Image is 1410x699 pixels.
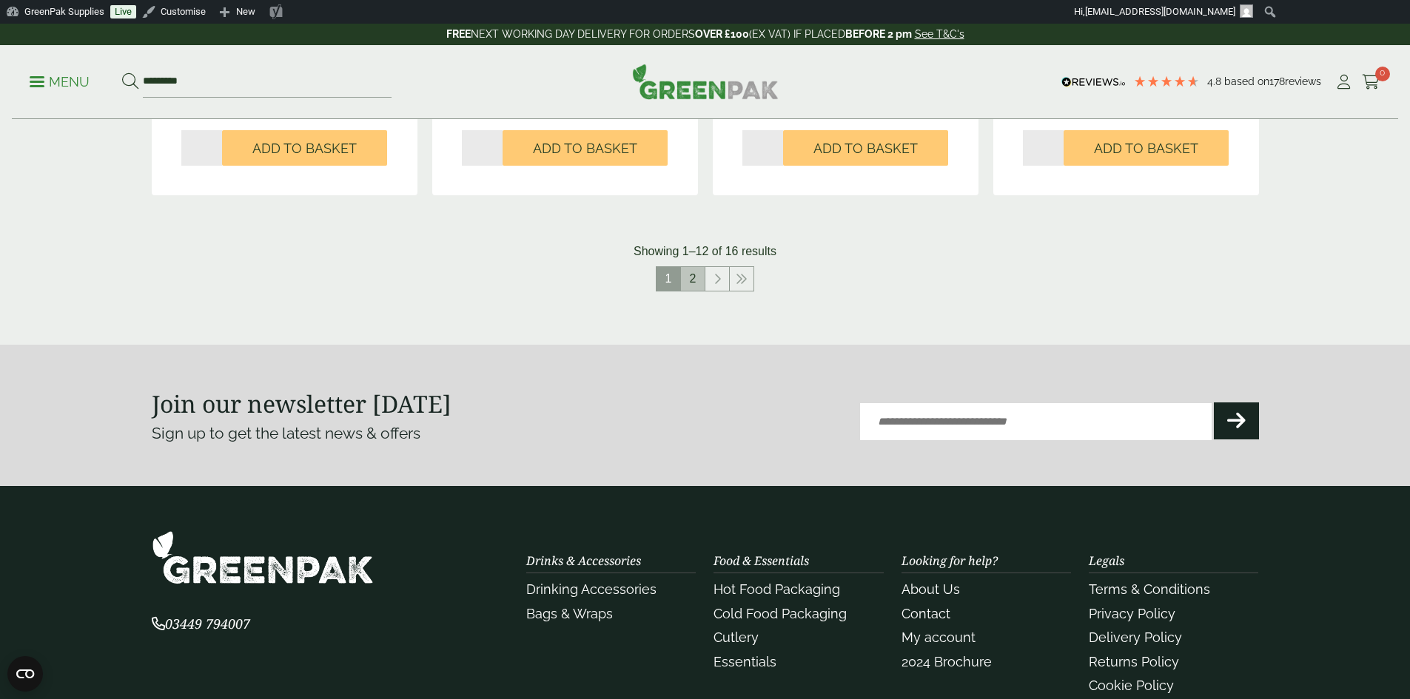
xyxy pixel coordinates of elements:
[902,581,960,597] a: About Us
[7,656,43,692] button: Open CMP widget
[714,581,840,597] a: Hot Food Packaging
[657,267,680,291] span: 1
[634,243,776,260] p: Showing 1–12 of 16 results
[222,130,387,166] button: Add to Basket
[714,629,759,645] a: Cutlery
[1089,581,1210,597] a: Terms & Conditions
[1207,75,1224,87] span: 4.8
[152,618,250,632] a: 03449 794007
[252,141,357,157] span: Add to Basket
[30,73,90,91] p: Menu
[902,654,992,669] a: 2024 Brochure
[533,141,637,157] span: Add to Basket
[813,141,918,157] span: Add to Basket
[1375,67,1390,81] span: 0
[1094,141,1198,157] span: Add to Basket
[1335,75,1353,90] i: My Account
[714,654,776,669] a: Essentials
[1089,654,1179,669] a: Returns Policy
[845,28,912,40] strong: BEFORE 2 pm
[695,28,749,40] strong: OVER £100
[1089,629,1182,645] a: Delivery Policy
[902,606,950,621] a: Contact
[110,5,136,18] a: Live
[1224,75,1269,87] span: Based on
[1061,77,1126,87] img: REVIEWS.io
[783,130,948,166] button: Add to Basket
[446,28,471,40] strong: FREE
[152,615,250,632] span: 03449 794007
[503,130,668,166] button: Add to Basket
[1085,6,1235,17] span: [EMAIL_ADDRESS][DOMAIN_NAME]
[902,629,976,645] a: My account
[1362,71,1380,93] a: 0
[1269,75,1285,87] span: 178
[915,28,964,40] a: See T&C's
[632,64,779,99] img: GreenPak Supplies
[30,73,90,88] a: Menu
[1089,606,1175,621] a: Privacy Policy
[526,581,657,597] a: Drinking Accessories
[1362,75,1380,90] i: Cart
[152,388,451,419] strong: Join our newsletter [DATE]
[152,530,374,584] img: GreenPak Supplies
[681,267,705,291] a: 2
[714,606,847,621] a: Cold Food Packaging
[152,422,650,445] p: Sign up to get the latest news & offers
[1285,75,1321,87] span: reviews
[1133,75,1200,88] div: 4.78 Stars
[1089,678,1174,693] a: Cookie Policy
[1064,130,1229,166] button: Add to Basket
[526,606,613,621] a: Bags & Wraps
